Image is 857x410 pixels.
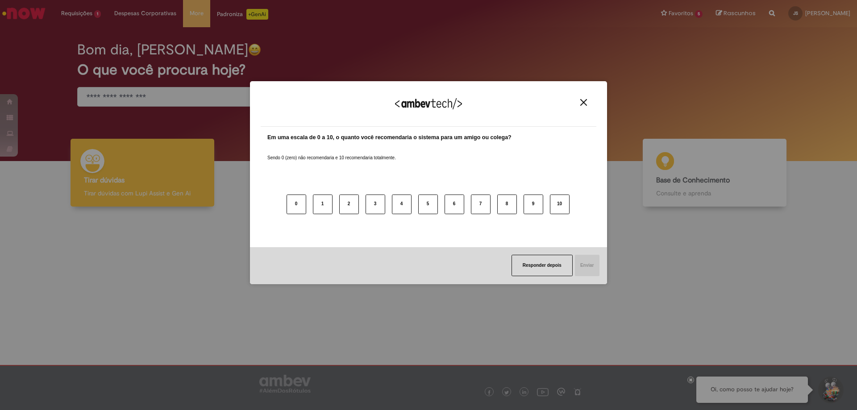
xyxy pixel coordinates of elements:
[313,195,333,214] button: 1
[267,133,512,142] label: Em uma escala de 0 a 10, o quanto você recomendaria o sistema para um amigo ou colega?
[578,99,590,106] button: Close
[550,195,570,214] button: 10
[339,195,359,214] button: 2
[445,195,464,214] button: 6
[471,195,491,214] button: 7
[512,255,573,276] button: Responder depois
[287,195,306,214] button: 0
[580,99,587,106] img: Close
[497,195,517,214] button: 8
[395,98,462,109] img: Logo Ambevtech
[366,195,385,214] button: 3
[392,195,412,214] button: 4
[267,144,396,161] label: Sendo 0 (zero) não recomendaria e 10 recomendaria totalmente.
[524,195,543,214] button: 9
[418,195,438,214] button: 5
